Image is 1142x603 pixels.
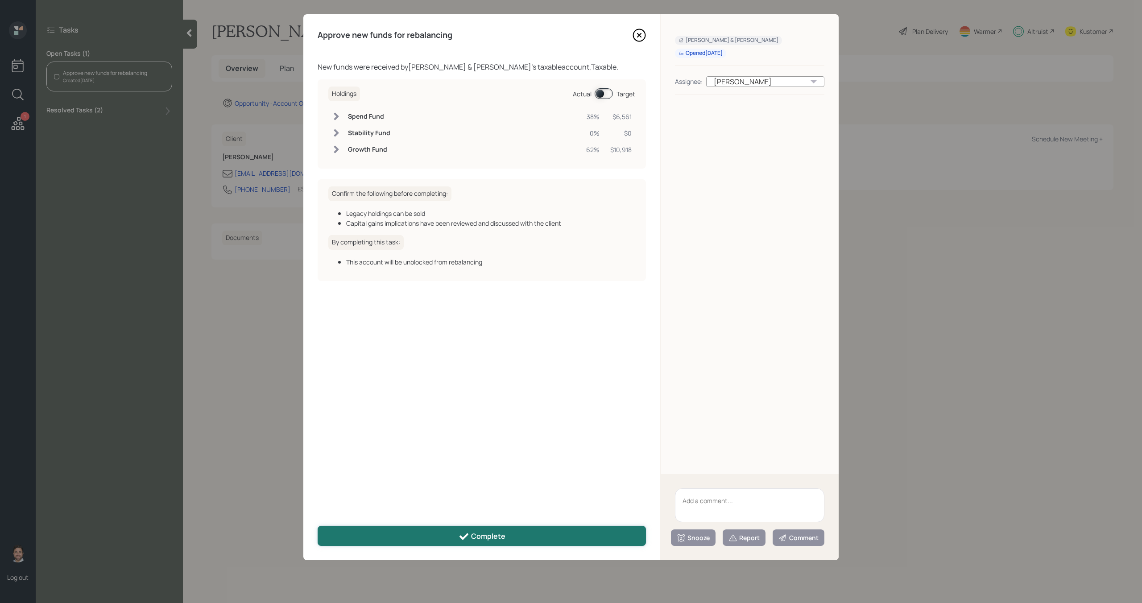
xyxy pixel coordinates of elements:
div: Complete [459,531,505,542]
h6: By completing this task: [328,235,404,250]
div: Comment [778,533,819,542]
button: Snooze [671,529,716,546]
div: New funds were received by [PERSON_NAME] & [PERSON_NAME] 's taxable account, Taxable . [318,62,646,72]
button: Complete [318,526,646,546]
div: Legacy holdings can be sold [346,209,635,218]
button: Report [723,529,765,546]
div: [PERSON_NAME] [706,76,824,87]
h6: Stability Fund [348,129,390,137]
h6: Holdings [328,87,360,101]
div: $10,918 [610,145,632,154]
div: This account will be unblocked from rebalancing [346,257,635,267]
h4: Approve new funds for rebalancing [318,30,452,40]
div: $6,561 [610,112,632,121]
div: Capital gains implications have been reviewed and discussed with the client [346,219,635,228]
h6: Spend Fund [348,113,390,120]
div: Snooze [677,533,710,542]
div: $0 [610,128,632,138]
button: Comment [773,529,824,546]
div: Report [728,533,760,542]
div: Opened [DATE] [679,50,723,57]
h6: Growth Fund [348,146,390,153]
div: 0% [586,128,600,138]
div: 62% [586,145,600,154]
div: Target [617,89,635,99]
div: 38% [586,112,600,121]
div: Assignee: [675,77,703,86]
h6: Confirm the following before completing: [328,186,451,201]
div: [PERSON_NAME] & [PERSON_NAME] [679,37,778,44]
div: Actual [573,89,592,99]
